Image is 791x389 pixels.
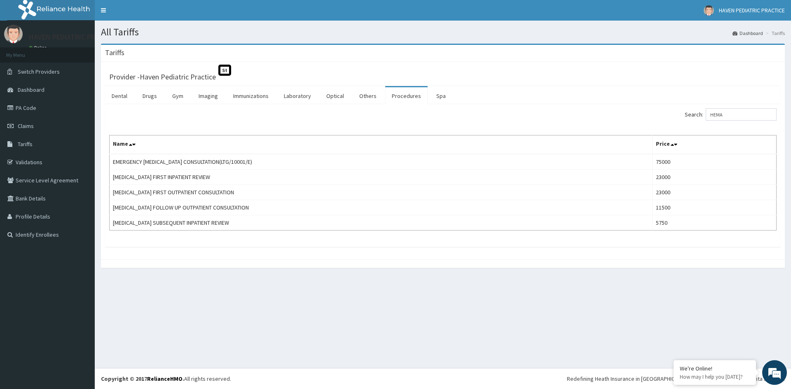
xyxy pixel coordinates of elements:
span: St [218,65,231,76]
td: [MEDICAL_DATA] FIRST INPATIENT REVIEW [110,170,653,185]
span: Tariffs [18,140,33,148]
a: RelianceHMO [147,375,183,382]
h1: All Tariffs [101,27,785,37]
h3: Tariffs [105,49,124,56]
td: [MEDICAL_DATA] FOLLOW UP OUTPATIENT CONSULTATION [110,200,653,215]
td: 23000 [653,185,777,200]
div: We're Online! [680,365,750,372]
img: User Image [704,5,714,16]
li: Tariffs [764,30,785,37]
img: User Image [4,25,23,43]
a: Gym [166,87,190,105]
td: 11500 [653,200,777,215]
span: Dashboard [18,86,44,93]
strong: Copyright © 2017 . [101,375,184,382]
span: Switch Providers [18,68,60,75]
th: Name [110,135,653,154]
label: Search: [685,108,777,121]
p: HAVEN PEDIATRIC PRACTICE [29,33,118,41]
span: Claims [18,122,34,130]
a: Drugs [136,87,164,105]
th: Price [653,135,777,154]
td: 23000 [653,170,777,185]
div: Redefining Heath Insurance in [GEOGRAPHIC_DATA] using Telemedicine and Data Science! [567,375,785,383]
h3: Provider - Haven Pediatric Practice [109,73,216,81]
a: Optical [320,87,351,105]
td: 75000 [653,154,777,170]
a: Others [353,87,383,105]
a: Dental [105,87,134,105]
td: 5750 [653,215,777,231]
td: [MEDICAL_DATA] FIRST OUTPATIENT CONSULTATION [110,185,653,200]
a: Procedures [385,87,428,105]
a: Online [29,45,49,51]
a: Imaging [192,87,225,105]
a: Dashboard [732,30,763,37]
p: How may I help you today? [680,373,750,380]
span: HAVEN PEDIATRIC PRACTICE [719,7,785,14]
a: Spa [430,87,452,105]
input: Search: [706,108,777,121]
footer: All rights reserved. [95,368,791,389]
a: Immunizations [227,87,275,105]
td: [MEDICAL_DATA] SUBSEQUENT INPATIENT REVIEW [110,215,653,231]
td: EMERGENCY [MEDICAL_DATA] CONSULTATION(LTG/10001/E) [110,154,653,170]
a: Laboratory [277,87,318,105]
